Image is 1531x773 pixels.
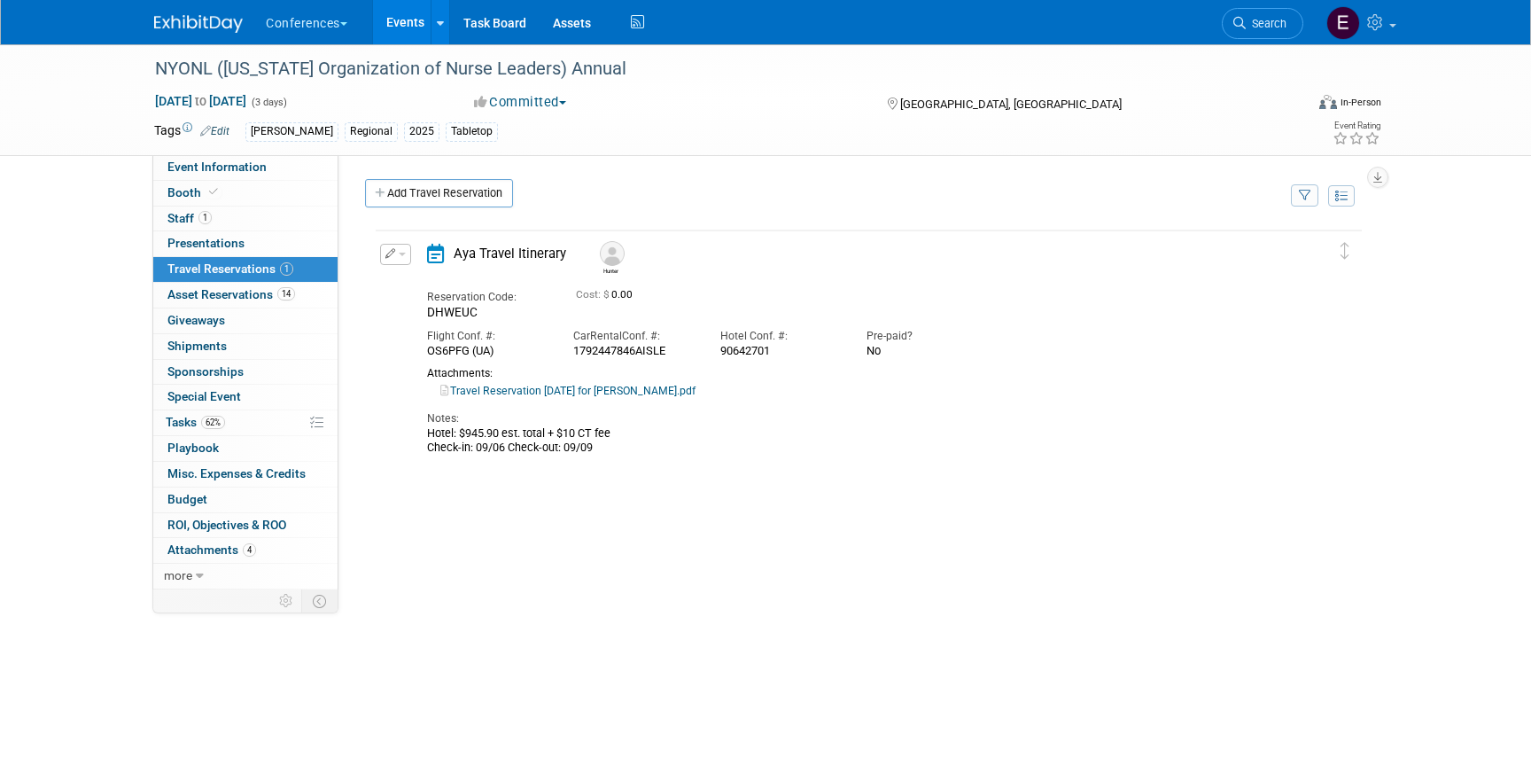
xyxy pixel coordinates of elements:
[153,488,338,512] a: Budget
[427,244,445,263] i: Aya Travel Itinerary
[153,538,338,563] a: Attachments4
[167,313,225,327] span: Giveaways
[153,436,338,461] a: Playbook
[153,207,338,231] a: Staff1
[576,288,640,301] span: 0.00
[153,410,338,435] a: Tasks62%
[153,564,338,589] a: more
[595,241,626,276] div: Hunter Hawley
[167,466,306,480] span: Misc. Expenses & Credits
[1341,242,1349,259] i: Click and drag to move item
[167,185,221,199] span: Booth
[167,364,244,379] span: Sponsorships
[1340,96,1381,109] div: In-Person
[153,513,338,538] a: ROI, Objectives & ROO
[427,305,478,319] span: DHWEUC
[153,360,338,385] a: Sponsorships
[271,590,302,613] td: Personalize Event Tab Strip
[167,160,267,174] span: Event Information
[440,385,696,397] a: Travel Reservation [DATE] for [PERSON_NAME].pdf
[1326,6,1360,40] img: Erin Anderson
[154,121,229,142] td: Tags
[167,287,295,301] span: Asset Reservations
[250,97,287,108] span: (3 days)
[153,308,338,333] a: Giveaways
[167,441,219,455] span: Playbook
[427,329,547,344] div: Flight Conf. #:
[427,426,1280,455] div: Hotel: $945.90 est. total + $10 CT fee Check-in: 09/06 Check-out: 09/09
[167,543,256,557] span: Attachments
[245,122,338,141] div: [PERSON_NAME]
[200,125,229,137] a: Edit
[427,411,1280,426] div: Notes:
[167,492,207,506] span: Budget
[153,181,338,206] a: Booth
[153,283,338,308] a: Asset Reservations14
[1299,191,1311,202] i: Filter by Traveler
[1333,121,1380,130] div: Event Rating
[900,98,1122,111] span: [GEOGRAPHIC_DATA], [GEOGRAPHIC_DATA]
[720,344,840,358] div: 90642701
[167,236,245,250] span: Presentations
[167,518,286,532] span: ROI, Objectives & ROO
[164,568,192,582] span: more
[154,93,247,109] span: [DATE] [DATE]
[600,266,622,276] div: Hunter Hawley
[167,389,241,403] span: Special Event
[1222,8,1303,39] a: Search
[243,543,256,557] span: 4
[198,211,212,224] span: 1
[153,462,338,487] a: Misc. Expenses & Credits
[277,287,295,301] span: 14
[600,241,625,266] img: Hunter Hawley
[446,122,498,141] div: Tabletop
[468,93,573,112] button: Committed
[1319,95,1337,109] img: Format-Inperson.png
[167,339,227,353] span: Shipments
[302,590,338,613] td: Toggle Event Tabs
[720,329,840,344] div: Hotel Conf. #:
[167,262,293,276] span: Travel Reservations
[154,15,243,33] img: ExhibitDay
[280,262,293,276] span: 1
[153,155,338,180] a: Event Information
[427,290,549,305] div: Reservation Code:
[1246,17,1286,30] span: Search
[167,211,212,225] span: Staff
[454,246,566,262] span: Aya Travel Itinerary
[166,415,225,429] span: Tasks
[345,122,398,141] div: Regional
[153,257,338,282] a: Travel Reservations1
[427,367,1280,380] div: Attachments:
[573,329,693,344] div: Car Conf. #:
[867,329,986,344] div: Pre-paid?
[573,344,693,358] div: 1792447846AISLE
[576,288,611,301] span: Cost: $
[192,94,209,108] span: to
[201,416,225,429] span: 62%
[153,231,338,256] a: Presentations
[427,344,547,358] div: OS6PFG (UA)
[590,330,622,342] span: Rental
[1199,92,1381,119] div: Event Format
[867,344,881,357] span: No
[149,53,1277,85] div: NYONL ([US_STATE] Organization of Nurse Leaders) Annual
[365,179,513,207] a: Add Travel Reservation
[404,122,439,141] div: 2025
[153,334,338,359] a: Shipments
[153,385,338,410] a: Special Event
[209,187,218,197] i: Booth reservation complete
